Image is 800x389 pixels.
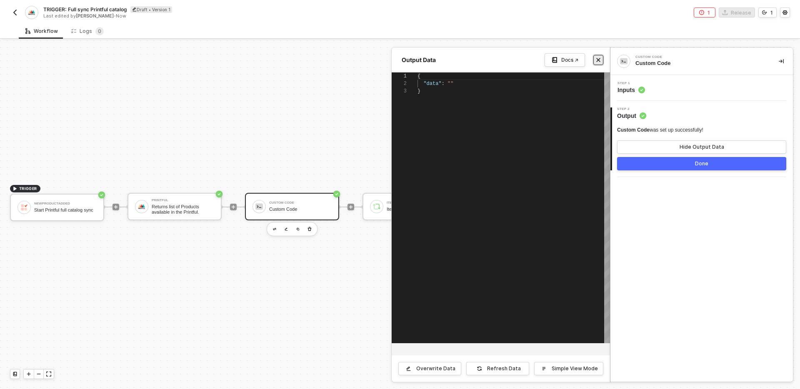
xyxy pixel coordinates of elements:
button: Refresh Data [466,362,529,375]
span: icon-collapse-right [779,59,784,64]
span: TRIGGER: Full sync Printful catalog [43,6,127,13]
img: integration-icon [620,57,627,65]
span: icon-close [596,57,601,62]
div: Logs [71,27,104,35]
div: 1 [392,72,407,80]
button: Close [593,55,603,65]
div: Step 2Output Custom Codewas set up successfully!Hide Output DataDone [610,107,793,170]
span: icon-edit [132,7,137,12]
span: Step 1 [617,82,645,85]
span: icon-versioning [762,10,767,15]
div: Refresh Data [487,365,521,372]
span: "" [447,81,453,87]
span: "data" [423,81,441,87]
a: Docs ↗ [545,53,585,67]
button: 1 [758,7,777,17]
span: Step 2 [617,107,646,111]
button: Overwrite Data [398,362,461,375]
span: icon-settings [782,10,787,15]
button: 1 [694,7,715,17]
div: Output Data [398,56,439,64]
button: Hide Output Data [617,140,786,154]
div: was set up successfully! [617,127,703,134]
button: back [10,7,20,17]
div: Overwrite Data [416,365,455,372]
span: Inputs [617,86,645,94]
div: Custom Code [635,55,760,59]
button: Simple View Mode [534,362,603,375]
img: back [12,9,18,16]
span: [PERSON_NAME] [76,13,114,19]
div: 1 [770,9,773,16]
button: Release [719,7,755,17]
img: integration-icon [28,9,35,16]
span: icon-error-page [699,10,704,15]
div: Docs ↗ [561,57,578,63]
sup: 0 [95,27,104,35]
div: Step 1Inputs [610,82,793,94]
span: icon-expand [46,372,51,377]
div: 3 [392,87,407,95]
button: Done [617,157,786,170]
div: 1 [707,9,710,16]
span: Output [617,112,646,120]
div: Custom Code [635,60,765,67]
span: } [417,88,420,94]
div: Draft • Version 1 [130,6,172,13]
div: 2 [392,80,407,87]
span: { [417,73,420,79]
div: Simple View Mode [552,365,598,372]
div: Workflow [25,28,58,35]
span: icon-minus [36,372,41,377]
div: Done [695,160,708,167]
span: Custom Code [617,127,650,133]
div: Hide Output Data [680,144,724,150]
span: icon-play [26,372,31,377]
span: : [442,81,445,87]
div: Last edited by - Now [43,13,399,19]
